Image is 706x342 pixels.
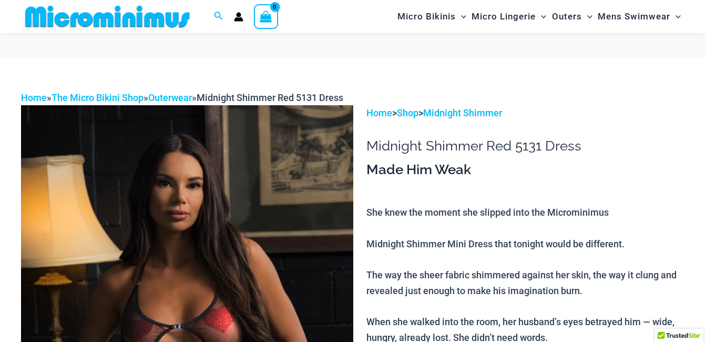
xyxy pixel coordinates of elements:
[197,92,343,103] span: Midnight Shimmer Red 5131 Dress
[52,92,144,103] a: The Micro Bikini Shop
[595,3,683,30] a: Mens SwimwearMenu ToggleMenu Toggle
[536,3,546,30] span: Menu Toggle
[366,107,392,118] a: Home
[21,92,47,103] a: Home
[472,3,536,30] span: Micro Lingerie
[366,161,685,179] h3: Made Him Weak
[670,3,681,30] span: Menu Toggle
[469,3,549,30] a: Micro LingerieMenu ToggleMenu Toggle
[549,3,595,30] a: OutersMenu ToggleMenu Toggle
[21,92,343,103] span: » » »
[456,3,466,30] span: Menu Toggle
[148,92,192,103] a: Outerwear
[366,138,685,154] h1: Midnight Shimmer Red 5131 Dress
[234,12,243,22] a: Account icon link
[21,5,194,28] img: MM SHOP LOGO FLAT
[423,107,502,118] a: Midnight Shimmer
[397,3,456,30] span: Micro Bikinis
[397,107,418,118] a: Shop
[393,2,685,32] nav: Site Navigation
[254,4,278,28] a: View Shopping Cart, empty
[214,10,223,23] a: Search icon link
[395,3,469,30] a: Micro BikinisMenu ToggleMenu Toggle
[582,3,592,30] span: Menu Toggle
[598,3,670,30] span: Mens Swimwear
[366,105,685,121] p: > >
[552,3,582,30] span: Outers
